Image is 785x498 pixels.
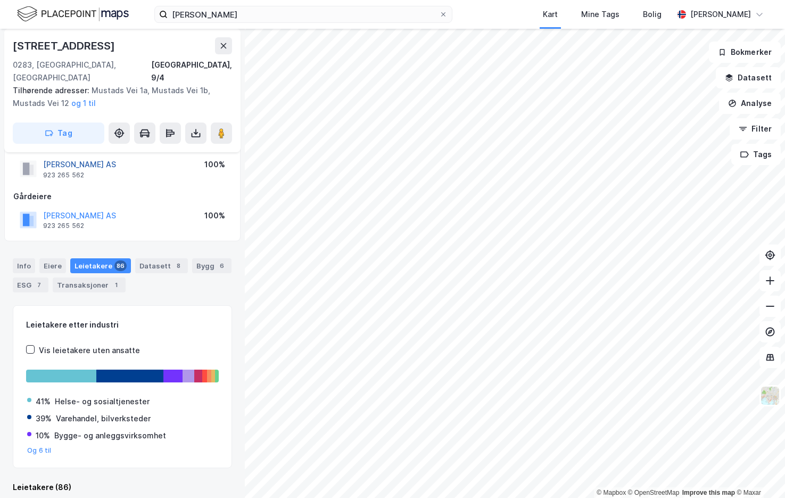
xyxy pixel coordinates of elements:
div: Datasett [135,258,188,273]
div: ESG [13,277,48,292]
input: Søk på adresse, matrikkel, gårdeiere, leietakere eller personer [168,6,439,22]
button: Bokmerker [709,42,781,63]
div: Leietakere etter industri [26,319,219,331]
div: Leietakere [70,258,131,273]
div: Kart [543,8,558,21]
div: Varehandel, bilverksteder [56,412,151,425]
button: Datasett [716,67,781,88]
button: Analyse [719,93,781,114]
a: OpenStreetMap [628,489,680,496]
div: 0283, [GEOGRAPHIC_DATA], [GEOGRAPHIC_DATA] [13,59,151,84]
div: Kontrollprogram for chat [732,447,785,498]
div: Helse- og sosialtjenester [55,395,150,408]
div: Transaksjoner [53,277,126,292]
div: 100% [204,158,225,171]
img: logo.f888ab2527a4732fd821a326f86c7f29.svg [17,5,129,23]
span: Tilhørende adresser: [13,86,92,95]
div: Gårdeiere [13,190,232,203]
div: [PERSON_NAME] [690,8,751,21]
div: Vis leietakere uten ansatte [39,344,140,357]
button: Tag [13,123,104,144]
div: 6 [217,260,227,271]
div: 100% [204,209,225,222]
div: 86 [114,260,127,271]
div: 10% [36,429,50,442]
div: 1 [111,280,121,290]
div: Leietakere (86) [13,481,232,494]
div: [STREET_ADDRESS] [13,37,117,54]
button: Filter [730,118,781,140]
div: Mustads Vei 1a, Mustads Vei 1b, Mustads Vei 12 [13,84,224,110]
div: 7 [34,280,44,290]
div: 41% [36,395,51,408]
div: Eiere [39,258,66,273]
div: Bygg [192,258,232,273]
div: Mine Tags [581,8,619,21]
a: Improve this map [682,489,735,496]
button: Og 6 til [27,446,52,455]
div: Bygge- og anleggsvirksomhet [54,429,166,442]
a: Mapbox [597,489,626,496]
div: [GEOGRAPHIC_DATA], 9/4 [151,59,232,84]
div: 8 [173,260,184,271]
iframe: Chat Widget [732,447,785,498]
div: Bolig [643,8,662,21]
div: 923 265 562 [43,171,84,179]
button: Tags [731,144,781,165]
div: 923 265 562 [43,222,84,230]
div: Info [13,258,35,273]
img: Z [760,386,780,406]
div: 39% [36,412,52,425]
